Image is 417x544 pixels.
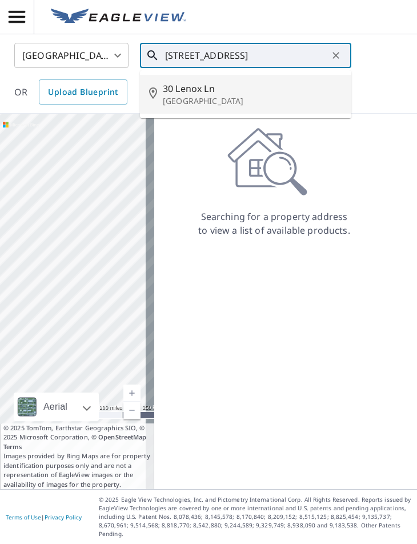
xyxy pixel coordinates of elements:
a: Terms of Use [6,513,41,521]
p: [GEOGRAPHIC_DATA] [163,95,342,107]
span: Upload Blueprint [48,85,118,99]
input: Search by address or latitude-longitude [165,39,328,71]
a: Current Level 5, Zoom In [123,385,141,402]
a: EV Logo [44,2,193,33]
div: Aerial [40,393,71,421]
img: EV Logo [51,9,186,26]
a: OpenStreetMap [98,433,146,441]
button: Clear [328,47,344,63]
span: © 2025 TomTom, Earthstar Geographics SIO, © 2025 Microsoft Corporation, © [3,423,151,452]
p: © 2025 Eagle View Technologies, Inc. and Pictometry International Corp. All Rights Reserved. Repo... [99,495,411,538]
div: OR [14,79,127,105]
a: Terms [3,442,22,451]
p: Searching for a property address to view a list of available products. [198,210,351,237]
a: Current Level 5, Zoom Out [123,402,141,419]
div: Aerial [14,393,99,421]
p: | [6,514,82,521]
div: [GEOGRAPHIC_DATA] [14,39,129,71]
span: 30 Lenox Ln [163,82,342,95]
a: Upload Blueprint [39,79,127,105]
a: Privacy Policy [45,513,82,521]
